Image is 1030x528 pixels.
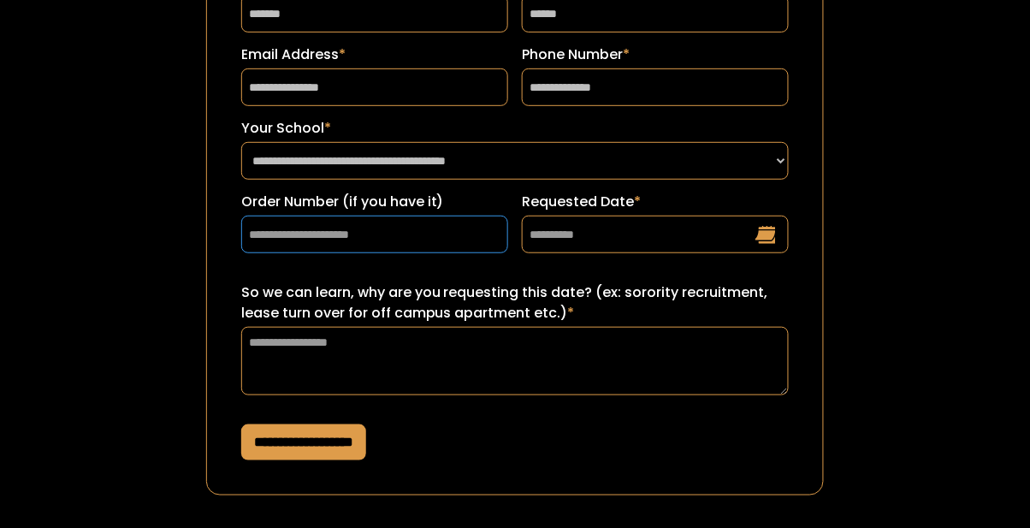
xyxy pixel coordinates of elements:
[241,118,789,139] label: Your School
[522,192,789,212] label: Requested Date
[241,192,508,212] label: Order Number (if you have it)
[241,44,508,65] label: Email Address
[522,44,789,65] label: Phone Number
[241,282,789,323] label: So we can learn, why are you requesting this date? (ex: sorority recruitment, lease turn over for...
